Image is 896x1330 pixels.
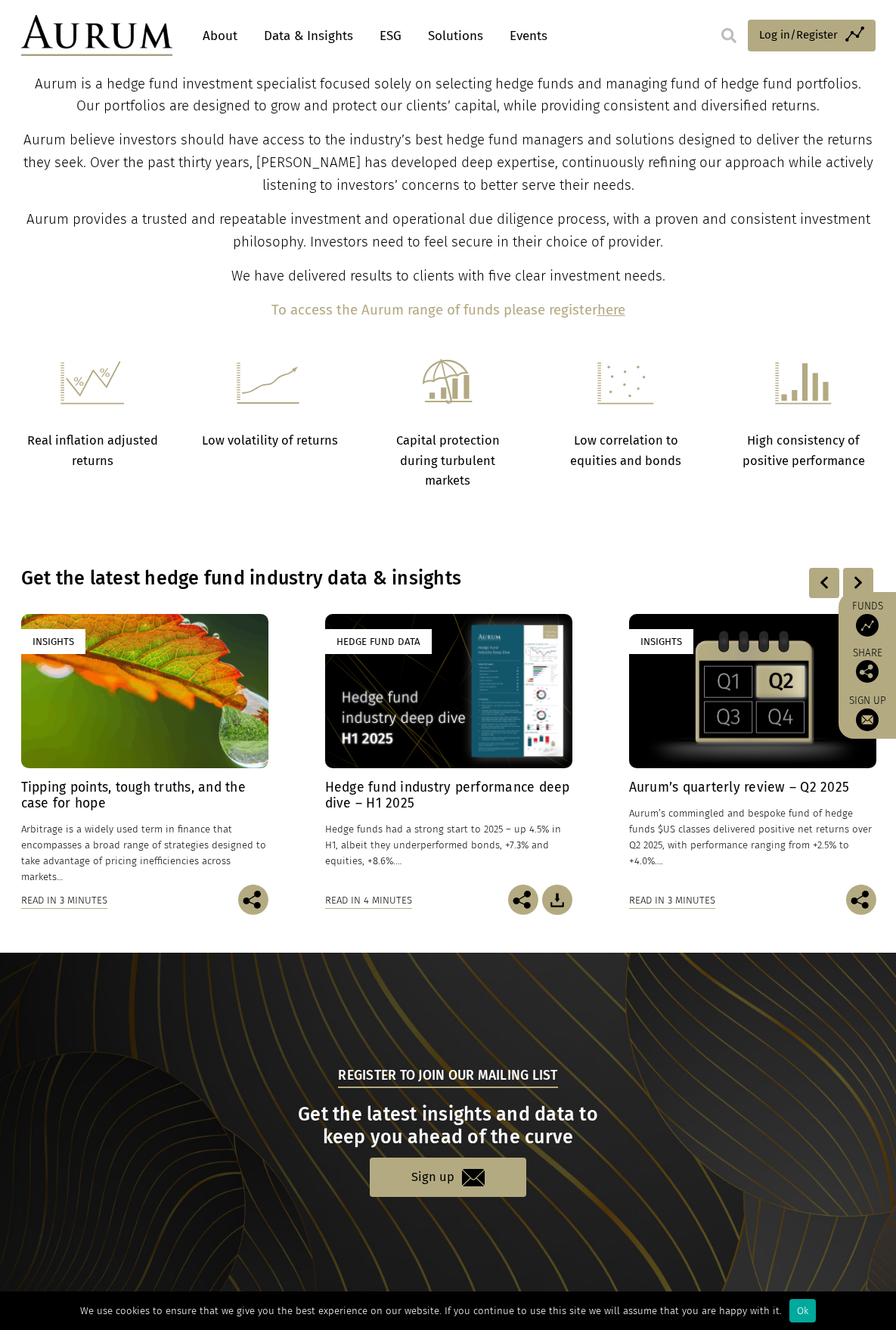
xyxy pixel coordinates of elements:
[21,567,681,590] h3: Get the latest hedge fund industry data & insights
[21,821,268,885] p: Arbitrage is a widely used term in finance that encompasses a broad range of strategies designed ...
[231,268,665,284] span: We have delivered results to clients with five clear investment needs.
[846,694,888,731] a: Sign up
[856,708,879,731] img: Sign up to our newsletter
[202,433,338,448] strong: Low volatility of returns
[325,892,412,909] div: Read in 4 minutes
[23,1103,873,1149] h3: Get the latest insights and data to keep you ahead of the curve
[542,885,572,915] img: Download Article
[21,15,172,56] img: Aurum
[629,629,693,654] div: Insights
[789,1299,816,1322] div: Ok
[396,433,500,488] strong: Capital protection during turbulent markets
[570,433,681,467] strong: Low correlation to equities and bonds
[721,28,736,43] img: search.svg
[21,780,268,811] h4: Tipping points, tough truths, and the case for hope
[629,805,876,870] p: Aurum’s commingled and bespoke fund of hedge funds $US classes delivered positive net returns ove...
[27,433,158,467] strong: Real inflation adjusted returns
[35,76,861,115] span: Aurum is a hedge fund investment specialist focused solely on selecting hedge funds and managing ...
[748,20,876,51] a: Log in/Register
[325,821,572,869] p: Hedge funds had a strong start to 2025 – up 4.5% in H1, albeit they underperformed bonds, +7.3% a...
[325,780,572,811] h4: Hedge fund industry performance deep dive – H1 2025
[256,22,361,50] a: Data & Insights
[325,614,572,885] a: Hedge Fund Data Hedge fund industry performance deep dive – H1 2025 Hedge funds had a strong star...
[846,600,888,637] a: Funds
[856,614,879,637] img: Access Funds
[502,22,547,50] a: Events
[325,629,432,654] div: Hedge Fund Data
[370,1158,526,1196] a: Sign up
[629,892,715,909] div: Read in 3 minutes
[629,780,876,795] h4: Aurum’s quarterly review – Q2 2025
[597,302,625,318] a: here
[21,892,107,909] div: Read in 3 minutes
[238,885,268,915] img: Share this post
[846,648,888,683] div: Share
[195,22,245,50] a: About
[271,302,597,318] b: To access the Aurum range of funds please register
[420,22,491,50] a: Solutions
[372,22,409,50] a: ESG
[21,629,85,654] div: Insights
[759,26,838,44] span: Log in/Register
[338,1066,557,1087] h5: Register to join our mailing list
[856,660,879,683] img: Share this post
[26,211,870,250] span: Aurum provides a trusted and repeatable investment and operational due diligence process, with a ...
[23,132,873,194] span: Aurum believe investors should have access to the industry’s best hedge fund managers and solutio...
[743,433,865,467] strong: High consistency of positive performance
[629,614,876,885] a: Insights Aurum’s quarterly review – Q2 2025 Aurum’s commingled and bespoke fund of hedge funds $U...
[508,885,538,915] img: Share this post
[846,885,876,915] img: Share this post
[21,614,268,885] a: Insights Tipping points, tough truths, and the case for hope Arbitrage is a widely used term in f...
